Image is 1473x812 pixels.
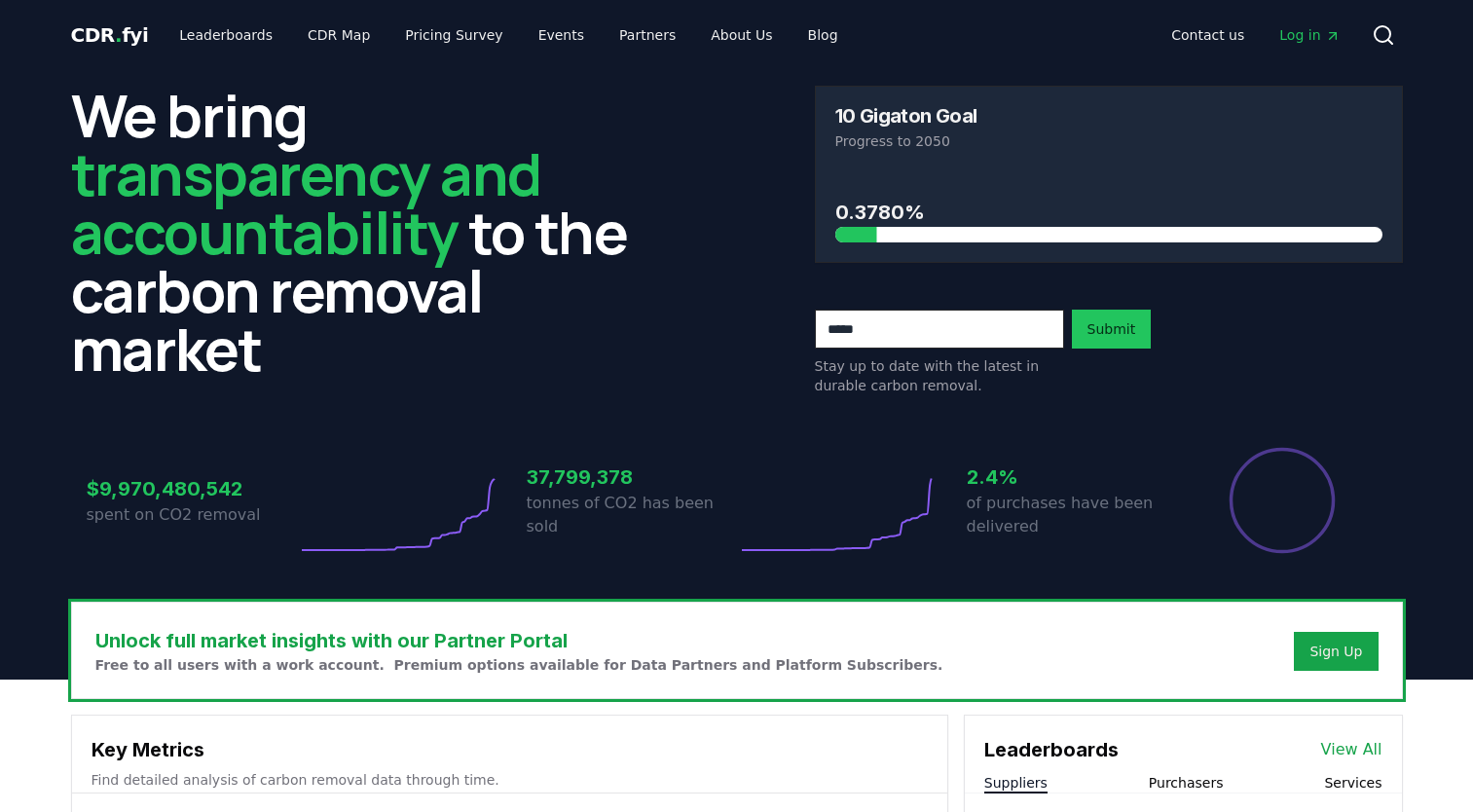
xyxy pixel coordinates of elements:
[87,474,297,503] h3: $9,970,480,542
[92,735,928,764] h3: Key Metrics
[604,18,691,53] a: Partners
[967,492,1177,538] p: of purchases have been delivered
[815,356,1064,395] p: Stay up to date with the latest in durable carbon removal.
[967,462,1177,492] h3: 2.4%
[792,18,854,53] a: Blog
[164,18,853,53] nav: Main
[1156,18,1355,53] nav: Main
[71,23,149,47] span: CDR fyi
[1149,773,1224,793] button: Purchasers
[527,492,737,538] p: tonnes of CO2 has been sold
[92,770,928,790] p: Find detailed analysis of carbon removal data through time.
[1228,446,1337,555] div: Percentage of sales delivered
[292,18,386,53] a: CDR Map
[1072,310,1152,349] button: Submit
[115,23,122,47] span: .
[984,773,1048,793] button: Suppliers
[1294,632,1378,671] button: Sign Up
[1264,18,1355,53] a: Log in
[1279,25,1340,45] span: Log in
[523,18,600,53] a: Events
[1321,738,1382,761] a: View All
[527,462,737,492] h3: 37,799,378
[71,21,149,49] a: CDR.fyi
[95,655,943,675] p: Free to all users with a work account. Premium options available for Data Partners and Platform S...
[695,18,788,53] a: About Us
[164,18,288,53] a: Leaderboards
[835,131,1382,151] p: Progress to 2050
[835,106,977,126] h3: 10 Gigaton Goal
[95,626,943,655] h3: Unlock full market insights with our Partner Portal
[71,133,541,272] span: transparency and accountability
[1156,18,1260,53] a: Contact us
[835,198,1382,227] h3: 0.3780%
[389,18,518,53] a: Pricing Survey
[984,735,1119,764] h3: Leaderboards
[87,503,297,527] p: spent on CO2 removal
[71,86,659,378] h2: We bring to the carbon removal market
[1324,773,1381,793] button: Services
[1309,642,1362,661] a: Sign Up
